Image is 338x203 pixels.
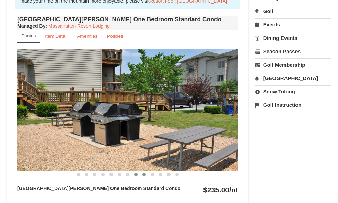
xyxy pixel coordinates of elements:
a: Photos [17,30,40,43]
a: Golf [255,5,331,18]
a: [GEOGRAPHIC_DATA] [255,72,331,84]
a: Policies [103,30,128,43]
a: Golf Instruction [255,99,331,111]
a: Snow Tubing [255,85,331,98]
strong: [GEOGRAPHIC_DATA][PERSON_NAME] One Bedroom Standard Condo [17,185,180,191]
img: 18876286-196-83754eb9.jpg [17,49,238,171]
h4: [GEOGRAPHIC_DATA][PERSON_NAME] One Bedroom Standard Condo [17,16,238,23]
small: Item Detail [45,34,67,39]
small: Photos [21,33,36,38]
a: Massanutten Resort Lodging [48,23,110,29]
a: Season Passes [255,45,331,58]
a: Dining Events [255,32,331,44]
a: Golf Membership [255,58,331,71]
strong: $235.00 [203,186,238,194]
span: /nt [229,186,238,194]
a: Item Detail [40,30,72,43]
span: Managed By [17,23,45,29]
small: Amenities [77,34,97,39]
a: Events [255,18,331,31]
a: Amenities [72,30,102,43]
small: Policies [107,34,123,39]
strong: : [17,23,47,29]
